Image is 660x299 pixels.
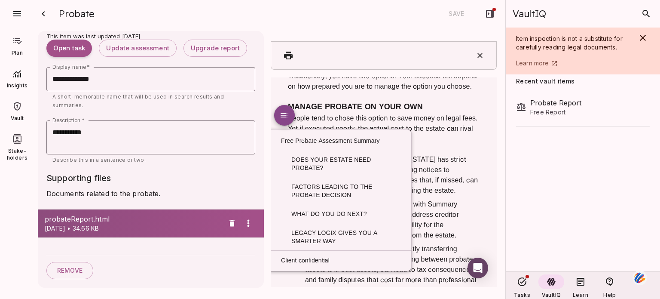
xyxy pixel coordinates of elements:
label: Display name [52,63,90,71]
span: Supporting files [46,173,111,183]
span: Help [603,292,616,298]
button: Toggle table of contents [3,28,24,48]
iframe: HTML Preview [271,77,497,287]
span: Free Report [530,108,650,117]
span: Remove [57,267,82,274]
span: Probate [59,8,94,20]
h4: MANAGE PROBATE ON YOUR OWN [17,24,209,34]
span: Vault [11,115,24,122]
span: VaultIQ [542,292,561,298]
span: VaultIQ [513,8,546,20]
span: Open task [53,44,85,52]
button: Open task [46,40,92,57]
p: [DATE] • 34.66 KB [45,224,224,233]
img: svg+xml;base64,PHN2ZyB3aWR0aD0iNDQiIGhlaWdodD0iNDQiIHZpZXdCb3g9IjAgMCA0NCA0NCIgZmlsbD0ibm9uZSIgeG... [632,270,647,286]
span: Update assessment [106,44,169,52]
span: This item was last updated [DATE] [29,28,505,45]
label: Description [52,117,85,124]
button: Remove [224,216,240,231]
button: Upgrade report [183,40,247,57]
div: probateReport.html[DATE] • 34.66 KB [38,210,264,237]
span: Item inspection is not a substitute for carefully reading legal documents. [516,35,624,51]
span: Probate Report [530,98,650,108]
span: Learn [573,292,588,298]
span: Insights [2,82,33,89]
span: Documents related to the probate. [46,189,160,198]
span: toc [9,33,19,43]
span: probateReport.html [45,214,224,224]
div: Open Intercom Messenger [197,180,217,201]
span: Plan [12,49,23,56]
p: People tend to chose this option to save money on legal fees. Yet if executed poorly, the actual ... [17,35,209,66]
span: Tasks [514,292,530,298]
span: Recent vault items [516,78,574,85]
span: Describe this in a sentence or two. [52,157,146,163]
span: A short, memorable name that will be used in search results and summaries. [52,93,226,108]
button: Remove [46,262,93,279]
button: Update assessment [99,40,177,57]
span: Learn more [516,59,549,67]
span: Upgrade report [191,44,240,52]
